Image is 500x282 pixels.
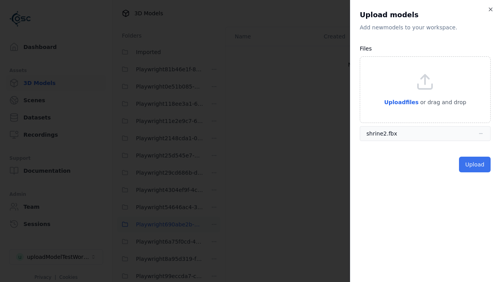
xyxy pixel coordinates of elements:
[360,23,491,31] p: Add new model s to your workspace.
[384,99,418,105] span: Upload files
[360,9,491,20] h2: Upload models
[419,98,466,107] p: or drag and drop
[366,130,397,137] div: shrine2.fbx
[360,45,372,52] label: Files
[459,157,491,172] button: Upload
